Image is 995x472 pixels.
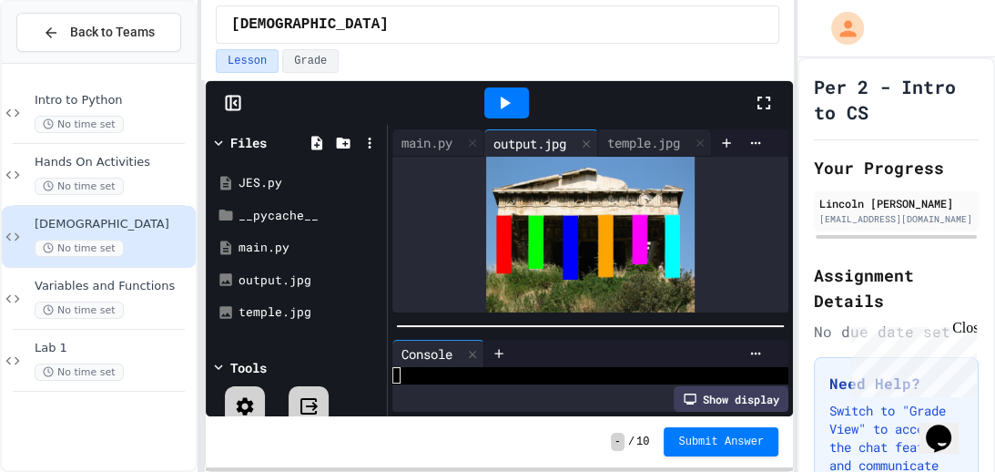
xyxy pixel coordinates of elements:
[239,303,381,322] div: temple.jpg
[674,386,788,412] div: Show display
[814,321,979,343] div: No due date set
[392,340,484,367] div: Console
[7,7,126,116] div: Chat with us now!Close
[16,13,181,52] button: Back to Teams
[819,195,973,211] div: Lincoln [PERSON_NAME]
[282,49,339,73] button: Grade
[844,320,977,397] iframe: chat widget
[231,14,389,36] span: Temple
[239,174,381,192] div: JES.py
[392,129,484,157] div: main.py
[35,93,192,108] span: Intro to Python
[636,435,649,449] span: 10
[392,344,462,364] div: Console
[35,240,124,257] span: No time set
[598,133,689,152] div: temple.jpg
[486,157,694,313] img: Z
[819,212,973,226] div: [EMAIL_ADDRESS][DOMAIN_NAME]
[678,435,764,449] span: Submit Answer
[812,7,868,49] div: My Account
[35,364,124,381] span: No time set
[35,279,192,294] span: Variables and Functions
[814,155,979,180] h2: Your Progress
[239,207,381,225] div: __pycache__
[35,116,124,133] span: No time set
[70,23,155,42] span: Back to Teams
[484,134,575,153] div: output.jpg
[392,133,462,152] div: main.py
[35,341,192,356] span: Lab 1
[35,155,192,170] span: Hands On Activities
[628,435,635,449] span: /
[598,129,712,157] div: temple.jpg
[216,49,279,73] button: Lesson
[230,358,267,377] div: Tools
[664,427,778,457] button: Submit Answer
[230,133,267,152] div: Files
[919,399,977,454] iframe: chat widget
[814,74,979,125] h1: Per 2 - Intro to CS
[611,433,624,451] span: -
[35,302,124,319] span: No time set
[814,262,979,313] h2: Assignment Details
[35,178,124,195] span: No time set
[484,129,598,157] div: output.jpg
[829,373,963,395] h3: Need Help?
[239,239,381,257] div: main.py
[35,217,192,232] span: [DEMOGRAPHIC_DATA]
[239,272,381,290] div: output.jpg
